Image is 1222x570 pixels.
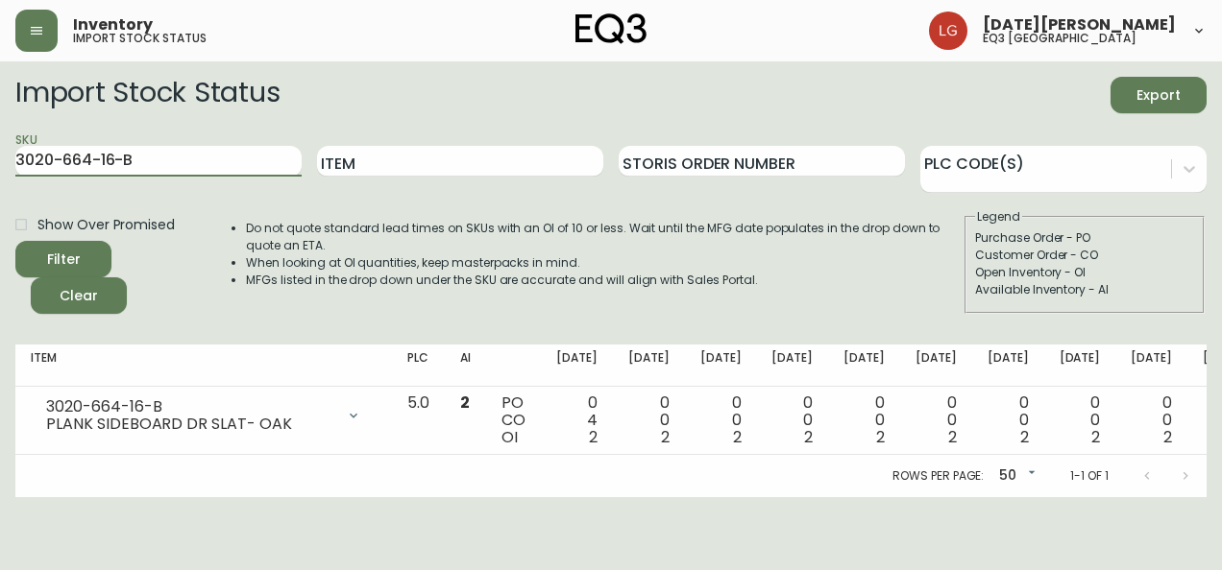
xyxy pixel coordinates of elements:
div: 0 4 [556,394,598,446]
span: [DATE][PERSON_NAME] [983,17,1176,33]
th: [DATE] [756,344,828,387]
li: Do not quote standard lead times on SKUs with an OI of 10 or less. Wait until the MFG date popula... [246,220,963,254]
th: [DATE] [828,344,900,387]
div: 0 0 [1060,394,1101,446]
th: [DATE] [541,344,613,387]
span: 2 [1091,426,1100,448]
th: PLC [392,344,445,387]
span: 2 [1163,426,1172,448]
span: 2 [661,426,670,448]
li: MFGs listed in the drop down under the SKU are accurate and will align with Sales Portal. [246,272,963,289]
span: Inventory [73,17,153,33]
button: Export [1111,77,1207,113]
th: [DATE] [1115,344,1187,387]
div: Open Inventory - OI [975,264,1194,281]
p: Rows per page: [892,467,984,485]
img: 2638f148bab13be18035375ceda1d187 [929,12,967,50]
img: logo [575,13,647,44]
div: PLANK SIDEBOARD DR SLAT- OAK [46,416,334,433]
div: 0 0 [843,394,885,446]
span: 2 [948,426,957,448]
h5: eq3 [GEOGRAPHIC_DATA] [983,33,1136,44]
div: Filter [47,248,81,272]
h5: import stock status [73,33,207,44]
span: 2 [1020,426,1029,448]
span: Export [1126,83,1191,107]
td: 5.0 [392,387,445,455]
p: 1-1 of 1 [1070,467,1109,485]
th: Item [15,344,392,387]
div: 0 0 [1131,394,1172,446]
div: 50 [991,461,1039,492]
span: 2 [733,426,742,448]
h2: Import Stock Status [15,77,280,113]
div: Customer Order - CO [975,247,1194,264]
div: 0 0 [700,394,742,446]
th: AI [445,344,486,387]
span: OI [501,426,518,448]
span: 2 [460,392,470,414]
div: PO CO [501,394,525,446]
th: [DATE] [613,344,685,387]
button: Filter [15,241,111,277]
span: 2 [589,426,598,448]
span: 2 [804,426,813,448]
th: [DATE] [1044,344,1116,387]
legend: Legend [975,208,1022,226]
div: 3020-664-16-BPLANK SIDEBOARD DR SLAT- OAK [31,394,377,437]
div: 0 0 [771,394,813,446]
th: [DATE] [972,344,1044,387]
div: 3020-664-16-B [46,398,334,416]
span: 2 [876,426,885,448]
th: [DATE] [900,344,972,387]
div: Purchase Order - PO [975,229,1194,247]
div: 0 0 [628,394,670,446]
div: 0 0 [916,394,957,446]
button: Clear [31,277,127,314]
div: Available Inventory - AI [975,281,1194,298]
div: 0 0 [988,394,1029,446]
span: Clear [46,284,111,308]
th: [DATE] [685,344,757,387]
span: Show Over Promised [37,215,175,235]
li: When looking at OI quantities, keep masterpacks in mind. [246,254,963,272]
